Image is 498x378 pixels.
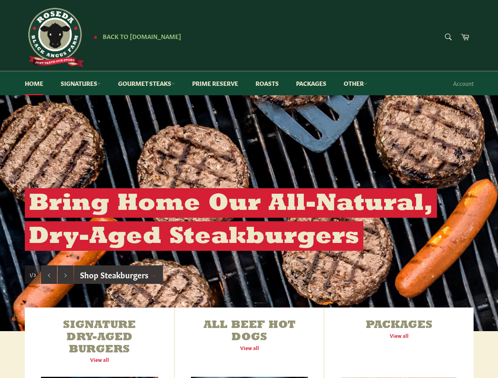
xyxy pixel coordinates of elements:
a: Shop Steakburgers [74,265,163,284]
span: → [150,269,157,280]
button: Previous slide [41,265,57,284]
a: Signatures [53,71,109,95]
span: ★ [93,33,98,40]
a: Gourmet Steaks [110,71,183,95]
a: ★ Back to [DOMAIN_NAME] [89,33,181,40]
a: Roasts [248,71,287,95]
a: Account [449,72,478,95]
a: Packages [288,71,334,95]
a: Home [17,71,51,95]
h2: Bring Home Our All-Natural, Dry-Aged Steakburgers [25,188,437,251]
div: Slide 1, current [25,265,41,284]
span: Back to [DOMAIN_NAME] [103,32,181,40]
a: Other [336,71,375,95]
img: Roseda Beef [25,8,84,67]
a: Prime Reserve [184,71,246,95]
button: Next slide [57,265,74,284]
span: 1/3 [30,271,36,278]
